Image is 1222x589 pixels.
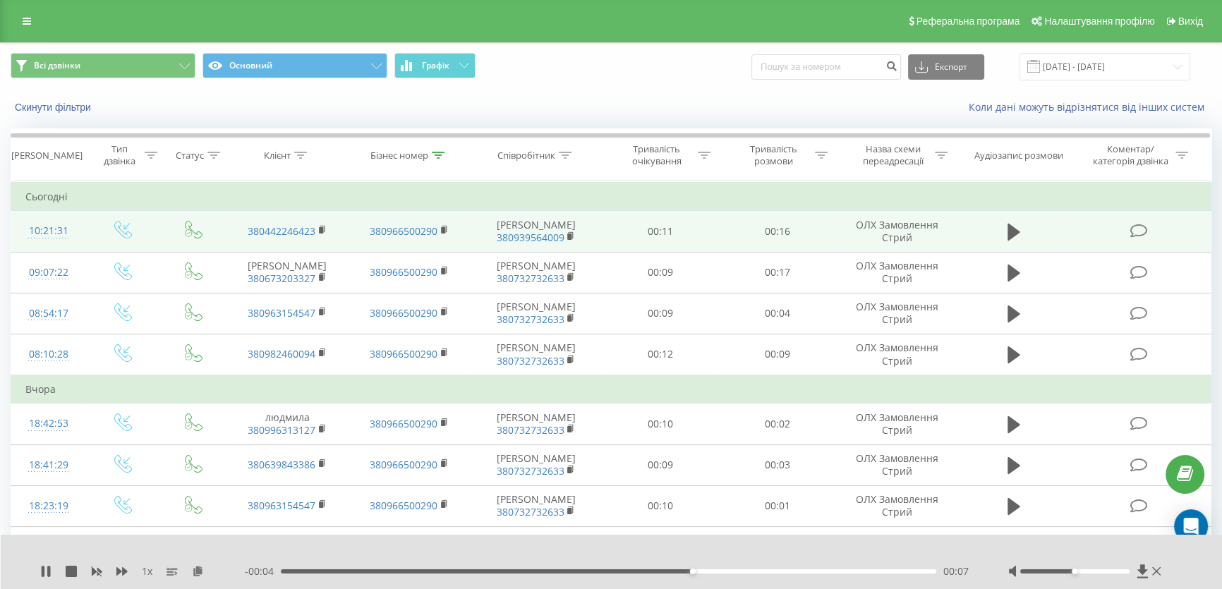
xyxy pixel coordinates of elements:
input: Пошук за номером [751,54,901,80]
a: 380966500290 [370,499,437,512]
div: Бізнес номер [370,150,428,162]
td: ОЛХ Замовлення Стрий [836,334,958,375]
td: 00:10 [601,485,718,526]
td: Вчора [11,375,1211,403]
div: 18:23:19 [25,492,72,520]
div: Коментар/категорія дзвінка [1089,143,1172,167]
td: 00:03 [719,444,836,485]
td: 00:01 [719,485,836,526]
td: [PERSON_NAME] [470,293,601,334]
div: Клієнт [264,150,291,162]
td: [PERSON_NAME] [470,444,601,485]
td: Сьогодні [11,183,1211,211]
a: 380982460094 [248,347,315,360]
td: [PERSON_NAME] [470,334,601,375]
td: [PERSON_NAME] [470,211,601,252]
button: Графік [394,53,476,78]
div: Тривалість очікування [619,143,694,167]
td: 00:02 [719,403,836,444]
div: Тривалість розмови [736,143,811,167]
button: Основний [202,53,387,78]
span: Налаштування профілю [1044,16,1154,27]
td: ОЛХ Замовлення Стрий [836,211,958,252]
td: ОЛХ Замовлення Стрий [836,403,958,444]
td: [PERSON_NAME] [226,252,349,293]
a: 380966500290 [370,306,437,320]
div: Статус [176,150,204,162]
div: [PERSON_NAME] [11,150,83,162]
td: 00:11 [601,211,718,252]
button: Експорт [908,54,984,80]
div: 08:10:28 [25,341,72,368]
div: 18:42:53 [25,410,72,437]
a: 380963154547 [248,306,315,320]
div: 10:21:31 [25,217,72,245]
td: [PERSON_NAME] [470,485,601,526]
a: 380966500290 [370,458,437,471]
td: 00:04 [719,293,836,334]
td: 00:12 [601,334,718,375]
a: 380639843386 [248,458,315,471]
span: Всі дзвінки [34,60,80,71]
td: ОЛХ Замовлення Стрий [836,293,958,334]
a: 380673203327 [248,272,315,285]
div: Accessibility label [690,569,696,574]
div: 14:18:20 [25,533,72,561]
td: ОЛХ Замовлення Стрий [836,252,958,293]
span: Графік [422,61,449,71]
div: Тип дзвінка [99,143,141,167]
div: Аудіозапис розмови [974,150,1063,162]
td: ОЛХ Замовлення Стрий [836,485,958,526]
td: ОЛХ Замовлення Стрий [836,444,958,485]
a: 380966500290 [370,347,437,360]
div: Open Intercom Messenger [1174,509,1208,543]
td: 00:09 [719,334,836,375]
a: 380963154547 [248,499,315,512]
span: 00:07 [943,564,969,578]
td: 04:04 [719,526,836,567]
td: 00:17 [719,252,836,293]
td: 00:10 [601,403,718,444]
td: 00:09 [601,444,718,485]
span: Вихід [1178,16,1203,27]
a: 380442246423 [248,224,315,238]
a: 380966500290 [370,417,437,430]
div: Співробітник [497,150,555,162]
a: 380732732633 [496,505,564,518]
td: 00:16 [719,211,836,252]
a: 380732732633 [496,423,564,437]
a: 380732732633 [496,464,564,478]
td: 00:17 [601,526,718,567]
div: 18:41:29 [25,451,72,479]
a: 380966500290 [370,265,437,279]
button: Всі дзвінки [11,53,195,78]
span: Реферальна програма [916,16,1020,27]
button: Скинути фільтри [11,101,98,114]
td: [PERSON_NAME] [470,403,601,444]
a: 380966500290 [370,224,437,238]
a: Коли дані можуть відрізнятися вiд інших систем [969,100,1211,114]
span: - 00:04 [245,564,281,578]
a: 380939564009 [496,231,564,244]
div: 09:07:22 [25,259,72,286]
a: 380732732633 [496,272,564,285]
a: 380732732633 [496,354,564,368]
td: людмила [226,403,349,444]
div: 08:54:17 [25,300,72,327]
td: 00:09 [601,252,718,293]
a: 380996313127 [248,423,315,437]
a: 380732732633 [496,312,564,326]
td: ОЛХ Замовлення Стрий [836,526,958,567]
div: Accessibility label [1072,569,1077,574]
td: [PERSON_NAME] [470,252,601,293]
span: 1 x [142,564,152,578]
div: Назва схеми переадресації [856,143,931,167]
td: 00:09 [601,293,718,334]
td: [PERSON_NAME] [470,526,601,567]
